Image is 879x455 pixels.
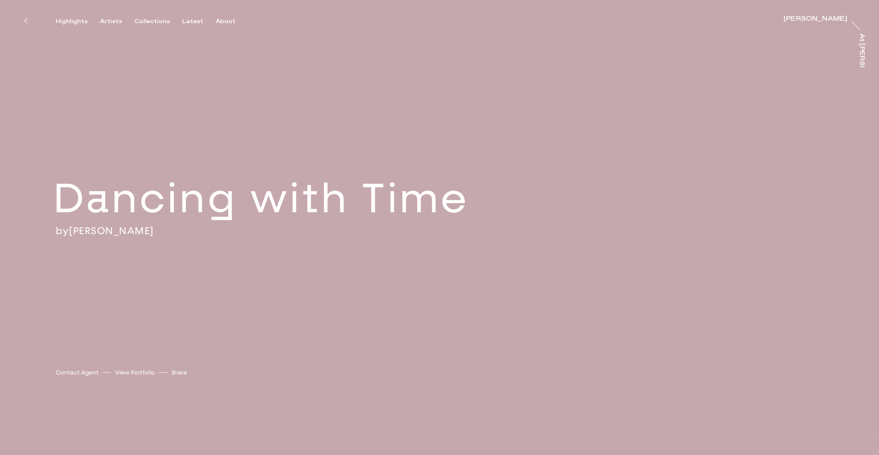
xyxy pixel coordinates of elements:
[182,18,203,25] div: Latest
[100,18,122,25] div: Artists
[56,18,88,25] div: Highlights
[100,18,134,25] button: Artists
[784,16,847,24] a: [PERSON_NAME]
[56,368,99,377] a: Contact Agent
[56,224,69,237] span: by
[134,18,182,25] button: Collections
[182,18,216,25] button: Latest
[216,18,235,25] div: About
[56,18,100,25] button: Highlights
[216,18,248,25] button: About
[69,224,154,237] a: [PERSON_NAME]
[858,33,865,107] div: At [PERSON_NAME]
[171,367,187,378] button: Share
[134,18,170,25] div: Collections
[115,368,155,377] a: View Portfolio
[53,173,525,224] h2: Dancing with Time
[857,33,865,67] a: At [PERSON_NAME]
